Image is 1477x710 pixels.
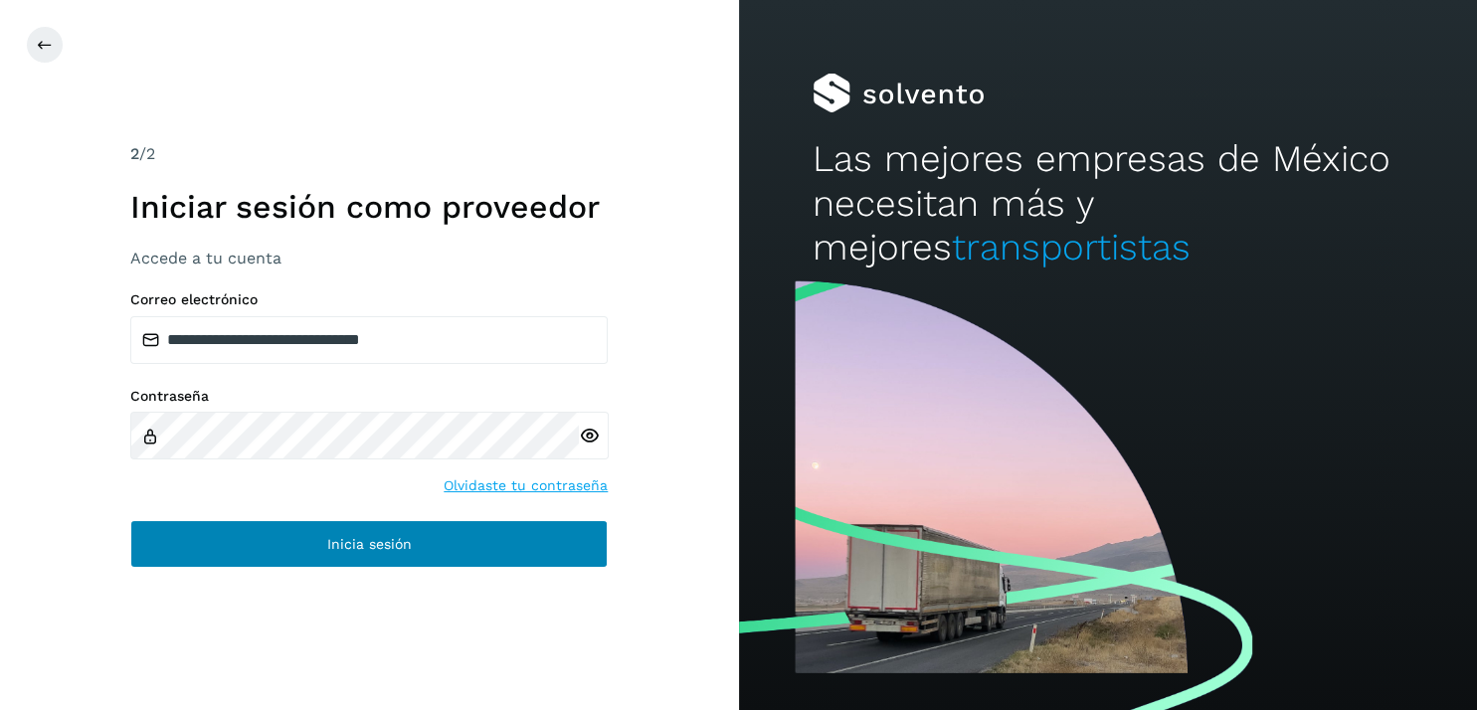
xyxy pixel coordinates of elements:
h2: Las mejores empresas de México necesitan más y mejores [813,137,1403,269]
h1: Iniciar sesión como proveedor [130,188,608,226]
label: Correo electrónico [130,291,608,308]
a: Olvidaste tu contraseña [444,475,608,496]
div: /2 [130,142,608,166]
span: Inicia sesión [327,537,412,551]
span: transportistas [952,226,1191,268]
span: 2 [130,144,139,163]
button: Inicia sesión [130,520,608,568]
h3: Accede a tu cuenta [130,249,608,267]
label: Contraseña [130,388,608,405]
